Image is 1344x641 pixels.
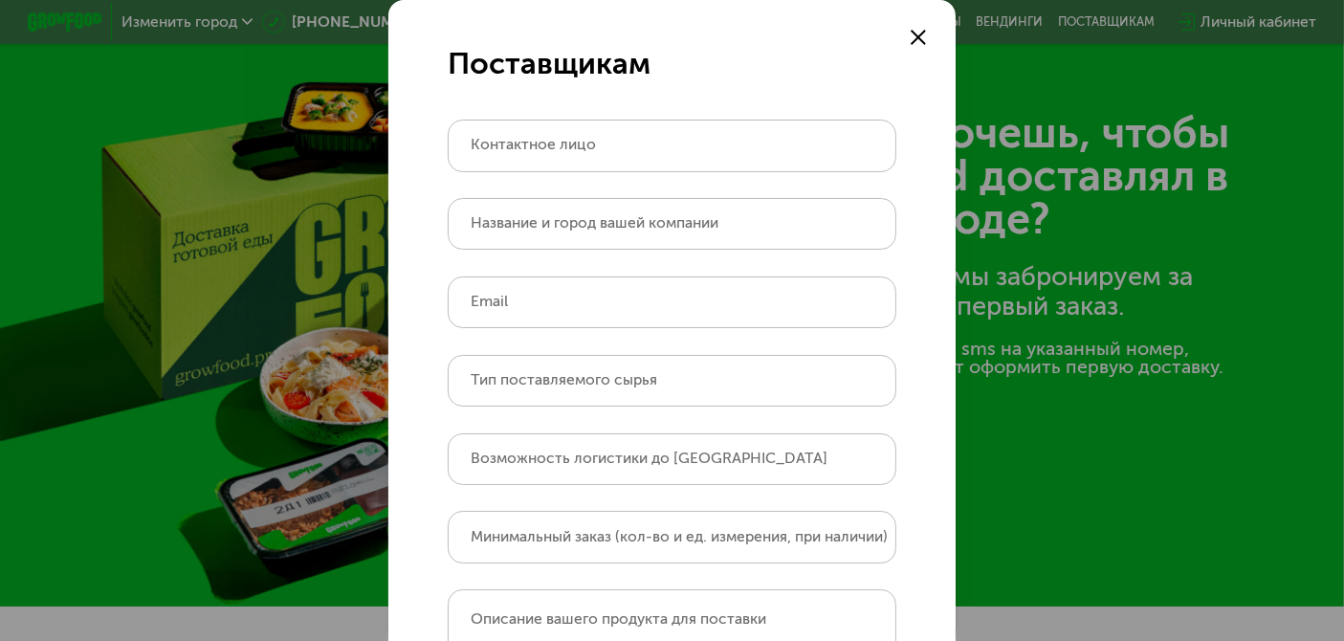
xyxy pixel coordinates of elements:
[471,453,827,464] label: Возможность логистики до [GEOGRAPHIC_DATA]
[448,45,895,82] div: Поставщикам
[471,375,657,386] label: Тип поставляемого сырья
[471,532,888,542] label: Минимальный заказ (кол-во и ед. измерения, при наличии)
[471,297,508,307] label: Email
[471,218,718,229] label: Название и город вашей компании
[471,140,596,150] label: Контактное лицо
[471,610,766,629] label: Описание вашего продукта для поставки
